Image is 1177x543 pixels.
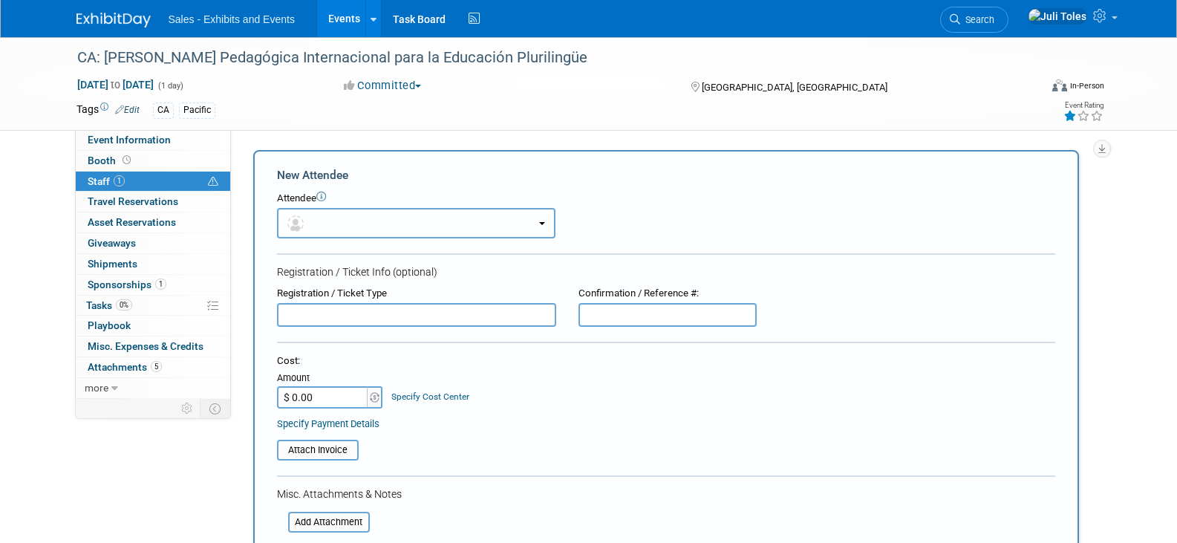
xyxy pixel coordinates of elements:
[208,175,218,189] span: Potential Scheduling Conflict -- at least one attendee is tagged in another overlapping event.
[76,336,230,357] a: Misc. Expenses & Credits
[76,130,230,150] a: Event Information
[116,299,132,310] span: 0%
[155,279,166,290] span: 1
[76,296,230,316] a: Tasks0%
[114,175,125,186] span: 1
[115,105,140,115] a: Edit
[76,233,230,253] a: Giveaways
[76,275,230,295] a: Sponsorships1
[120,155,134,166] span: Booth not reserved yet
[169,13,295,25] span: Sales - Exhibits and Events
[277,192,1055,206] div: Attendee
[277,287,556,301] div: Registration / Ticket Type
[88,340,203,352] span: Misc. Expenses & Credits
[76,13,151,27] img: ExhibitDay
[391,391,469,402] a: Specify Cost Center
[88,237,136,249] span: Giveaways
[940,7,1008,33] a: Search
[179,103,215,118] div: Pacific
[952,77,1105,100] div: Event Format
[88,134,171,146] span: Event Information
[88,155,134,166] span: Booth
[88,175,125,187] span: Staff
[76,172,230,192] a: Staff1
[88,216,176,228] span: Asset Reservations
[200,399,230,418] td: Toggle Event Tabs
[88,279,166,290] span: Sponsorships
[277,487,1055,501] div: Misc. Attachments & Notes
[175,399,200,418] td: Personalize Event Tab Strip
[578,287,757,301] div: Confirmation / Reference #:
[277,371,385,386] div: Amount
[88,319,131,331] span: Playbook
[76,151,230,171] a: Booth
[108,79,123,91] span: to
[960,14,994,25] span: Search
[76,192,230,212] a: Travel Reservations
[76,78,154,91] span: [DATE] [DATE]
[86,299,132,311] span: Tasks
[1063,102,1103,109] div: Event Rating
[76,357,230,377] a: Attachments5
[72,45,1017,71] div: CA: [PERSON_NAME] Pedagógica Internacional para la Educación Plurilingüe
[339,78,427,94] button: Committed
[277,264,1055,279] div: Registration / Ticket Info (optional)
[1052,79,1067,91] img: Format-Inperson.png
[277,418,379,429] a: Specify Payment Details
[277,354,1055,368] div: Cost:
[8,6,757,21] body: Rich Text Area. Press ALT-0 for help.
[88,195,178,207] span: Travel Reservations
[1069,80,1104,91] div: In-Person
[76,316,230,336] a: Playbook
[76,212,230,233] a: Asset Reservations
[151,361,162,372] span: 5
[88,361,162,373] span: Attachments
[1028,8,1087,25] img: Juli Toles
[277,167,1055,183] div: New Attendee
[157,81,183,91] span: (1 day)
[85,382,108,394] span: more
[153,103,174,118] div: CA
[702,82,887,93] span: [GEOGRAPHIC_DATA], [GEOGRAPHIC_DATA]
[88,258,137,270] span: Shipments
[76,378,230,398] a: more
[76,102,140,119] td: Tags
[76,254,230,274] a: Shipments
